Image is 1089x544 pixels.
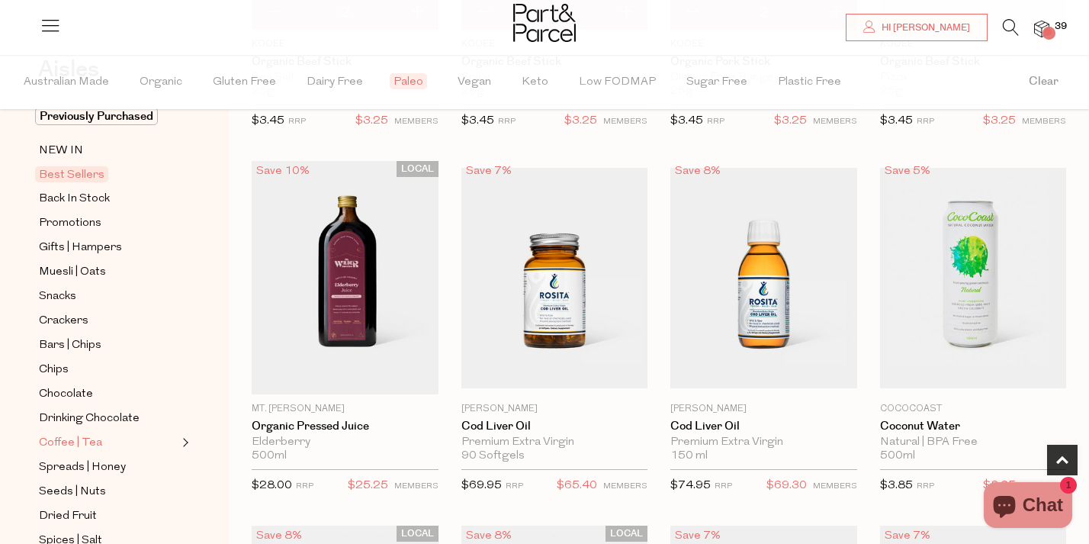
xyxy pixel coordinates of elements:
[813,482,857,491] small: MEMBERS
[880,115,913,127] span: $3.45
[506,482,523,491] small: RRP
[39,189,178,208] a: Back In Stock
[39,458,178,477] a: Spreads | Honey
[252,436,438,449] div: Elderberry
[461,480,502,491] span: $69.95
[880,168,1067,388] img: Coconut Water
[39,141,178,160] a: NEW IN
[846,14,988,41] a: Hi [PERSON_NAME]
[1034,21,1049,37] a: 39
[564,111,597,131] span: $3.25
[39,361,69,379] span: Chips
[670,436,857,449] div: Premium Extra Virgin
[39,410,140,428] span: Drinking Chocolate
[39,507,178,526] a: Dried Fruit
[39,483,106,501] span: Seeds | Nuts
[39,142,83,160] span: NEW IN
[998,55,1089,109] button: Clear filter by Filter
[670,449,708,463] span: 150 ml
[213,56,276,109] span: Gluten Free
[670,480,711,491] span: $74.95
[461,402,648,416] p: [PERSON_NAME]
[39,190,110,208] span: Back In Stock
[35,108,158,125] span: Previously Purchased
[39,336,101,355] span: Bars | Chips
[140,56,182,109] span: Organic
[774,111,807,131] span: $3.25
[557,476,597,496] span: $65.40
[39,385,93,404] span: Chocolate
[39,288,76,306] span: Snacks
[686,56,747,109] span: Sugar Free
[880,420,1067,433] a: Coconut Water
[252,449,287,463] span: 500ml
[397,526,438,542] span: LOCAL
[39,311,178,330] a: Crackers
[579,56,656,109] span: Low FODMAP
[252,480,292,491] span: $28.00
[778,56,841,109] span: Plastic Free
[878,21,970,34] span: Hi [PERSON_NAME]
[766,476,807,496] span: $69.30
[24,56,109,109] span: Australian Made
[603,117,647,126] small: MEMBERS
[39,262,178,282] a: Muesli | Oats
[39,263,106,282] span: Muesli | Oats
[880,161,935,182] div: Save 5%
[39,214,101,233] span: Promotions
[880,449,915,463] span: 500ml
[813,117,857,126] small: MEMBERS
[394,482,438,491] small: MEMBERS
[39,108,178,126] a: Previously Purchased
[296,482,313,491] small: RRP
[917,117,934,126] small: RRP
[39,482,178,501] a: Seeds | Nuts
[397,161,438,177] span: LOCAL
[979,482,1077,532] inbox-online-store-chat: Shopify online store chat
[252,115,284,127] span: $3.45
[513,4,576,42] img: Part&Parcel
[606,526,647,542] span: LOCAL
[394,117,438,126] small: MEMBERS
[39,336,178,355] a: Bars | Chips
[39,166,178,184] a: Best Sellers
[252,161,438,394] img: Organic Pressed Juice
[461,161,516,182] div: Save 7%
[39,434,102,452] span: Coffee | Tea
[39,385,178,404] a: Chocolate
[39,409,178,428] a: Drinking Chocolate
[39,239,122,257] span: Gifts | Hampers
[670,420,857,433] a: Cod Liver Oil
[39,214,178,233] a: Promotions
[178,433,189,452] button: Expand/Collapse Coffee | Tea
[390,73,427,89] span: Paleo
[458,56,491,109] span: Vegan
[983,476,1016,496] span: $3.65
[707,117,724,126] small: RRP
[348,476,388,496] span: $25.25
[39,433,178,452] a: Coffee | Tea
[670,402,857,416] p: [PERSON_NAME]
[307,56,363,109] span: Dairy Free
[670,115,703,127] span: $3.45
[522,56,548,109] span: Keto
[39,459,126,477] span: Spreads | Honey
[39,507,97,526] span: Dried Fruit
[498,117,516,126] small: RRP
[670,161,725,182] div: Save 8%
[288,117,306,126] small: RRP
[461,115,494,127] span: $3.45
[670,168,857,388] img: Cod Liver Oil
[35,166,108,182] span: Best Sellers
[1051,20,1071,34] span: 39
[917,482,934,491] small: RRP
[880,402,1067,416] p: CocoCoast
[252,402,438,416] p: Mt. [PERSON_NAME]
[461,168,648,388] img: Cod Liver Oil
[39,360,178,379] a: Chips
[252,161,314,182] div: Save 10%
[252,420,438,433] a: Organic Pressed Juice
[39,312,88,330] span: Crackers
[603,482,647,491] small: MEMBERS
[39,287,178,306] a: Snacks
